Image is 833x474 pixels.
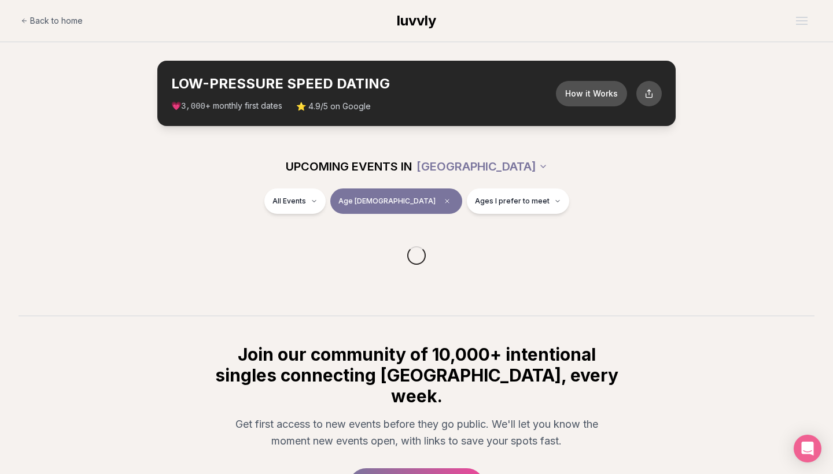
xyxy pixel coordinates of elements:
button: How it Works [556,81,627,106]
h2: LOW-PRESSURE SPEED DATING [171,75,556,93]
button: Ages I prefer to meet [467,188,569,214]
button: All Events [264,188,326,214]
span: Age [DEMOGRAPHIC_DATA] [338,197,436,206]
p: Get first access to new events before they go public. We'll let you know the moment new events op... [222,416,611,450]
span: 💗 + monthly first dates [171,100,282,112]
button: Age [DEMOGRAPHIC_DATA]Clear age [330,188,462,214]
div: Open Intercom Messenger [794,435,821,462]
button: Open menu [791,12,812,29]
span: All Events [272,197,306,206]
h2: Join our community of 10,000+ intentional singles connecting [GEOGRAPHIC_DATA], every week. [213,344,620,406]
span: 3,000 [181,102,205,111]
span: ⭐ 4.9/5 on Google [296,101,371,112]
span: luvvly [397,12,436,29]
a: luvvly [397,12,436,30]
a: Back to home [21,9,83,32]
span: Clear age [440,194,454,208]
span: UPCOMING EVENTS IN [286,158,412,175]
button: [GEOGRAPHIC_DATA] [417,154,548,179]
span: Ages I prefer to meet [475,197,550,206]
span: Back to home [30,15,83,27]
